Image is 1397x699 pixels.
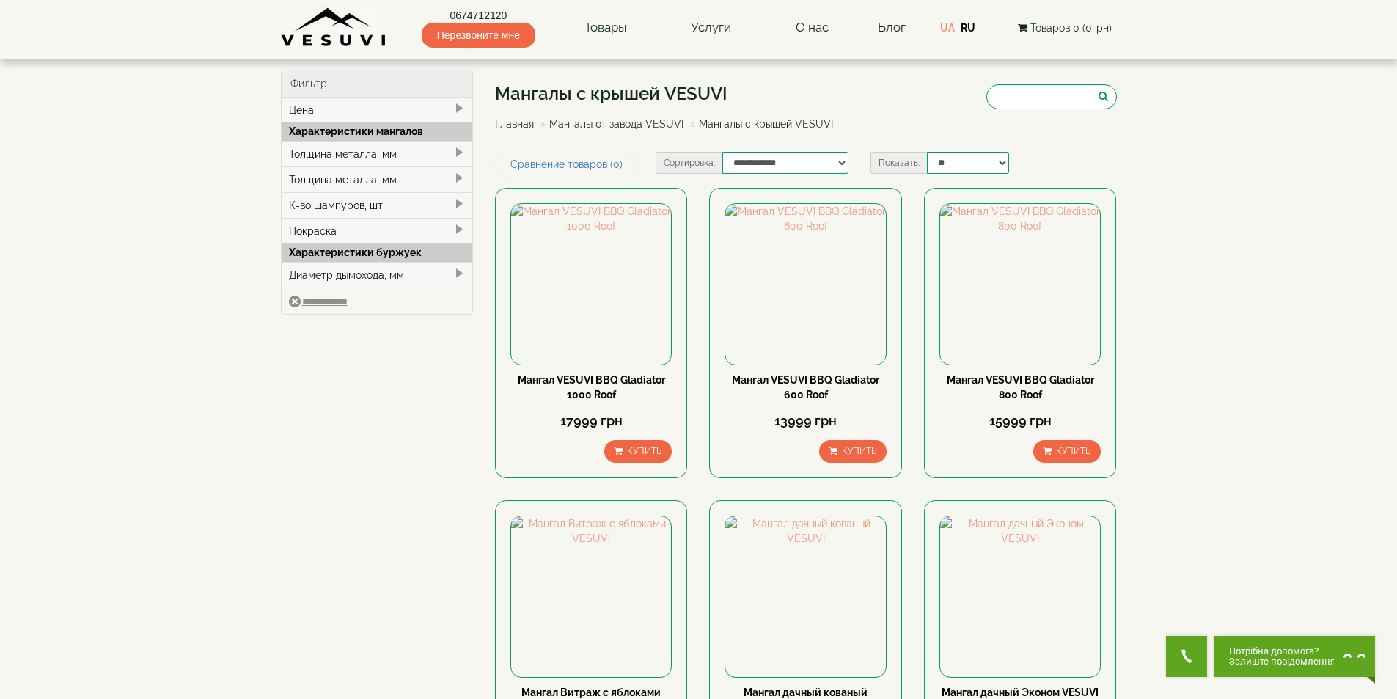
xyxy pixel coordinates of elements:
div: Диаметр дымохода, мм [282,262,473,288]
span: Потрібна допомога? [1229,646,1335,656]
span: Залиште повідомлення [1229,656,1335,667]
button: Купить [819,440,887,463]
h1: Мангалы с крышей VESUVI [495,84,844,103]
a: Мангалы от завода VESUVI [549,118,683,130]
span: Перезвоните мне [422,23,535,48]
img: Мангал Витраж с яблоками VESUVI [511,516,671,676]
img: Мангал VESUVI BBQ Gladiator 800 Roof [940,204,1100,364]
label: Сортировка: [656,152,722,174]
div: Цена [282,98,473,122]
div: Характеристики буржуек [282,243,473,262]
a: Сравнение товаров (0) [495,152,638,177]
div: Фильтр [282,70,473,98]
span: Купить [842,446,876,456]
label: Показать: [870,152,927,174]
div: 15999 грн [939,411,1101,431]
a: Мангал VESUVI BBQ Gladiator 600 Roof [732,374,879,400]
button: Chat button [1214,636,1375,677]
span: Купить [627,446,661,456]
img: Завод VESUVI [281,7,387,48]
a: Мангал VESUVI BBQ Gladiator 1000 Roof [518,374,665,400]
img: Мангал дачный кованый VESUVI [725,516,885,676]
button: Купить [604,440,672,463]
a: RU [961,22,975,34]
div: Характеристики мангалов [282,122,473,141]
a: 0674712120 [422,8,535,23]
a: Блог [878,20,906,34]
button: Товаров 0 (0грн) [1013,20,1116,36]
a: Главная [495,118,534,130]
li: Мангалы с крышей VESUVI [686,117,833,131]
span: Купить [1056,446,1090,456]
img: Мангал VESUVI BBQ Gladiator 1000 Roof [511,204,671,364]
button: Купить [1033,440,1101,463]
div: 17999 грн [510,411,672,431]
a: UA [940,22,955,34]
span: Товаров 0 (0грн) [1030,22,1112,34]
div: 13999 грн [725,411,886,431]
img: Мангал дачный Эконом VESUVI [940,516,1100,676]
a: Мангал VESUVI BBQ Gladiator 800 Roof [947,374,1094,400]
div: К-во шампуров, шт [282,192,473,218]
a: Мангал дачный Эконом VESUVI [942,687,1099,698]
div: Толщина металла, мм [282,166,473,192]
a: Услуги [676,11,746,45]
button: Get Call button [1166,636,1207,677]
img: Мангал VESUVI BBQ Gladiator 600 Roof [725,204,885,364]
div: Покраска [282,218,473,244]
a: О нас [781,11,843,45]
a: Товары [570,11,642,45]
div: Толщина металла, мм [282,141,473,166]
